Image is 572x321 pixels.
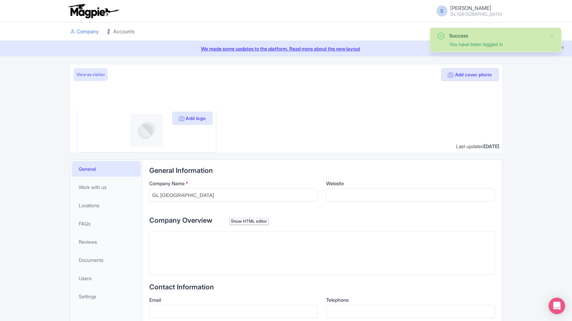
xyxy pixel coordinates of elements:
[79,184,107,191] span: Work with us
[149,180,185,186] span: Company Name
[436,5,447,16] span: S
[149,297,161,303] span: Email
[549,298,565,314] div: Open Intercom Messenger
[441,68,498,81] button: Add cover photo
[560,44,565,52] button: Close announcement
[72,161,141,177] a: General
[326,180,344,186] span: Website
[79,165,96,173] span: General
[450,12,502,16] small: GL [GEOGRAPHIC_DATA]
[70,22,99,41] a: Company
[456,143,499,150] div: Last updated
[72,216,141,231] a: FAQs
[549,32,554,40] button: Close
[74,68,108,81] a: View as visitor
[172,112,213,125] button: Add logo
[72,234,141,250] a: Reviews
[67,3,120,19] img: logo-ab69f6fb50320c5b225c76a69d11143b.png
[72,198,141,213] a: Locations
[79,275,91,282] span: Users
[72,252,141,268] a: Documents
[432,5,502,16] a: S [PERSON_NAME] GL [GEOGRAPHIC_DATA]
[149,283,495,291] h2: Contact Information
[4,45,568,52] a: We made some updates to the platform. Read more about the new layout
[79,293,96,300] span: Settings
[72,270,141,286] a: Users
[326,297,349,303] span: Telephone
[72,179,141,195] a: Work with us
[450,5,491,11] span: [PERSON_NAME]
[79,202,99,209] span: Locations
[449,41,543,48] div: You have been logged in
[130,114,163,147] img: profile-logo-d1a8e230fb1b8f12adc913e4f4d7365c.png
[79,238,97,245] span: Reviews
[149,216,212,224] span: Company Overview
[72,289,141,304] a: Settings
[449,32,543,39] div: Success
[229,218,269,225] div: Show HTML editor
[149,167,495,174] h2: General Information
[79,220,90,227] span: FAQs
[79,256,104,264] span: Documents
[107,22,134,41] a: Accounts
[484,143,499,149] span: [DATE]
